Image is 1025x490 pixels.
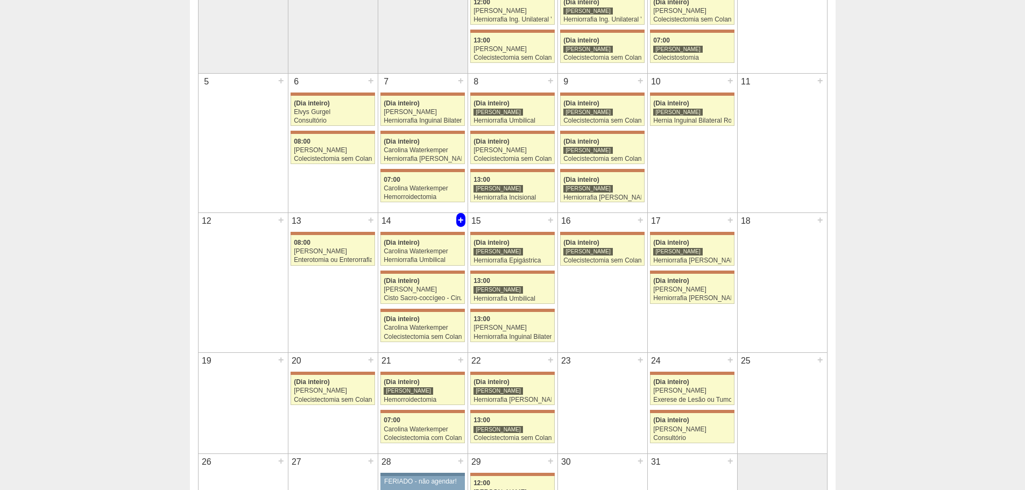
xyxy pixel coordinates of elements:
div: 5 [199,74,215,90]
div: Key: Maria Braido [380,169,464,172]
div: Key: Maria Braido [380,232,464,235]
div: Key: Maria Braido [470,93,554,96]
div: 15 [468,213,485,229]
a: 07:00 Carolina Waterkemper Hemorroidectomia [380,172,464,202]
div: 11 [738,74,754,90]
div: 20 [288,353,305,369]
span: (Dia inteiro) [563,176,599,183]
div: Hernia Inguinal Bilateral Robótica [653,117,731,124]
a: 13:00 [PERSON_NAME] Herniorrafia Umbilical [470,274,554,304]
div: Herniorrafia Umbilical [473,117,552,124]
a: (Dia inteiro) [PERSON_NAME] Herniorrafia [PERSON_NAME] [470,375,554,405]
div: Carolina Waterkemper [384,147,462,154]
div: [PERSON_NAME] [473,324,552,331]
div: Key: Maria Braido [291,372,374,375]
div: Colecistectomia sem Colangiografia VL [653,16,731,23]
div: [PERSON_NAME] [384,286,462,293]
div: Key: Maria Braido [650,271,734,274]
div: + [726,353,735,367]
div: Herniorrafia Inguinal Bilateral [384,117,462,124]
a: (Dia inteiro) Carolina Waterkemper Herniorrafia Umbilical [380,235,464,265]
div: [PERSON_NAME] [473,286,523,294]
div: Elvys Gurgel [294,109,372,116]
div: Key: Maria Braido [560,232,644,235]
div: [PERSON_NAME] [563,247,613,255]
div: Herniorrafia Ing. Unilateral VL [563,16,641,23]
span: (Dia inteiro) [563,239,599,246]
a: 13:00 [PERSON_NAME] Herniorrafia Inguinal Bilateral [470,312,554,342]
a: (Dia inteiro) [PERSON_NAME] Exerese de Lesão ou Tumor de Pele [650,375,734,405]
div: Key: Maria Braido [380,309,464,312]
div: [PERSON_NAME] [473,108,523,116]
div: + [726,213,735,227]
a: (Dia inteiro) [PERSON_NAME] Herniorrafia Inguinal Bilateral [380,96,464,126]
div: Key: Maria Braido [380,410,464,413]
div: Exerese de Lesão ou Tumor de Pele [653,396,731,403]
div: + [456,454,465,468]
div: + [366,213,376,227]
div: + [726,74,735,88]
div: + [546,353,555,367]
div: Herniorrafia [PERSON_NAME] [473,396,552,403]
div: + [726,454,735,468]
div: Carolina Waterkemper [384,185,462,192]
div: [PERSON_NAME] [653,426,731,433]
div: 10 [648,74,665,90]
div: Herniorrafia Inguinal Bilateral [473,333,552,340]
span: 07:00 [384,416,400,424]
div: + [456,74,465,88]
div: Herniorrafia Umbilical [473,295,552,302]
span: 08:00 [294,239,310,246]
div: Herniorrafia [PERSON_NAME] [563,194,641,201]
span: (Dia inteiro) [563,100,599,107]
div: [PERSON_NAME] [294,387,372,394]
div: [PERSON_NAME] [653,45,703,53]
a: (Dia inteiro) [PERSON_NAME] Colecistectomia sem Colangiografia VL [560,33,644,63]
div: 13 [288,213,305,229]
div: Key: Maria Braido [560,169,644,172]
div: [PERSON_NAME] [473,387,523,395]
div: 22 [468,353,485,369]
span: 13:00 [473,277,490,285]
a: (Dia inteiro) [PERSON_NAME] Consultório [650,413,734,443]
div: 28 [378,454,395,470]
div: 24 [648,353,665,369]
div: Key: Maria Braido [470,30,554,33]
div: Herniorrafia [PERSON_NAME] [384,155,462,162]
a: 08:00 [PERSON_NAME] Colecistectomia sem Colangiografia VL [291,134,374,164]
div: 12 [199,213,215,229]
div: 31 [648,454,665,470]
span: (Dia inteiro) [653,378,689,386]
span: (Dia inteiro) [653,239,689,246]
div: + [636,353,645,367]
div: 26 [199,454,215,470]
div: [PERSON_NAME] [473,8,552,15]
a: 13:00 [PERSON_NAME] Herniorrafia Incisional [470,172,554,202]
div: Key: Maria Braido [470,169,554,172]
div: Colecistectomia sem Colangiografia VL [473,54,552,61]
div: + [636,213,645,227]
div: Colecistectomia sem Colangiografia VL [473,435,552,442]
span: (Dia inteiro) [473,239,510,246]
span: 08:00 [294,138,310,145]
div: + [456,353,465,367]
div: [PERSON_NAME] [563,108,613,116]
div: 30 [558,454,575,470]
div: 27 [288,454,305,470]
a: 07:00 Carolina Waterkemper Colecistectomia com Colangiografia VL [380,413,464,443]
span: (Dia inteiro) [473,100,510,107]
div: Consultório [294,117,372,124]
div: + [277,454,286,468]
div: Carolina Waterkemper [384,426,462,433]
div: Key: Maria Braido [560,131,644,134]
div: Key: Maria Braido [470,131,554,134]
span: (Dia inteiro) [563,37,599,44]
span: (Dia inteiro) [653,100,689,107]
div: Consultório [653,435,731,442]
div: Hemorroidectomia [384,194,462,201]
a: (Dia inteiro) [PERSON_NAME] Hemorroidectomia [380,375,464,405]
span: (Dia inteiro) [294,378,330,386]
div: Colecistectomia sem Colangiografia VL [384,333,462,340]
div: 18 [738,213,754,229]
a: 13:00 [PERSON_NAME] Colecistectomia sem Colangiografia VL [470,33,554,63]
